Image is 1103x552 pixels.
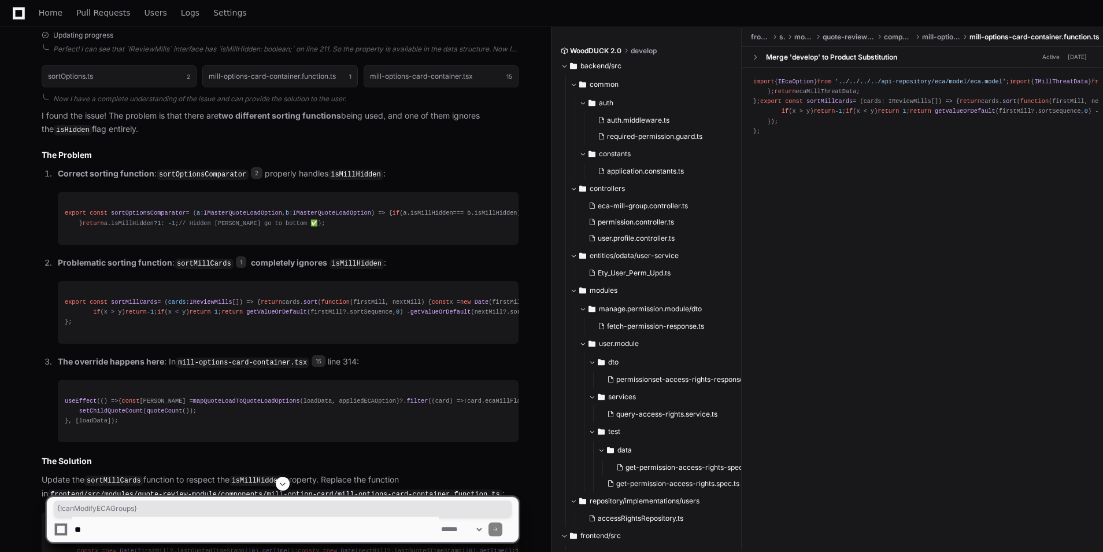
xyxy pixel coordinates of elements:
[53,94,519,104] div: Now I have a complete understanding of the issue and can provide the solution to the user.
[598,234,675,243] span: user.profile.controller.ts
[150,308,154,315] span: 1
[48,73,93,80] h1: sortOptions.ts
[616,375,764,384] span: permissionset-access-rights-response.dto.ts
[588,353,761,371] button: dto
[42,473,519,501] p: Update the function to respect the property. Replace the function in :
[1009,78,1031,85] span: import
[579,300,752,318] button: manage.permission.module/dto
[58,355,519,369] p: : In line 314:
[588,147,595,161] svg: Directory
[813,108,835,115] span: return
[42,455,519,467] h2: The Solution
[396,308,399,315] span: 0
[598,425,605,439] svg: Directory
[58,356,164,366] strong: The override happens here
[598,355,605,369] svg: Directory
[593,163,735,179] button: application.constants.ts
[65,299,86,306] span: export
[588,96,595,110] svg: Directory
[147,407,183,414] span: quoteCount
[785,98,803,105] span: const
[607,322,704,331] span: fetch-permission-response.ts
[293,209,371,216] span: IMasterQuoteLoadOption
[111,220,154,227] span: isMillHidden
[251,257,327,267] strong: completely ignores
[753,77,1091,137] div: { } ; { } ; { getValueOrDefault } ; { } ; = ( ) => { : = { : , : , : , : appliedECAOption ? appli...
[203,209,282,216] span: IMasterQuoteLoadOption
[835,78,1006,85] span: '../../../../api-repository/eca/model/eca.model'
[58,256,519,270] p: : :
[608,358,619,367] span: dto
[599,149,631,159] span: constants
[168,299,239,306] span: : []
[1039,51,1063,62] span: Active
[172,220,175,227] span: 1
[460,299,471,306] span: new
[598,201,688,211] span: eca-mill-group.controller.ts
[625,463,774,472] span: get-permission-access-rights-spec.data.json
[349,72,351,81] span: 1
[1085,108,1088,115] span: 0
[219,111,341,120] strong: two different sorting functions
[570,179,742,198] button: controllers
[432,398,464,404] span: ( ) =>
[1020,98,1049,105] span: function
[364,65,519,87] button: mill-options-card-container.tsx15
[410,308,471,315] span: getValueOrDefault
[65,209,86,216] span: export
[806,98,853,105] span: sortMillCards
[303,299,318,306] span: sort
[475,299,489,306] span: Date
[570,59,577,73] svg: Directory
[93,308,100,315] span: if
[53,45,519,54] div: Perfect! I can see that `IReviewMills` interface has `isMillHidden: boolean;` on line 211. So the...
[168,299,186,306] span: cards
[393,209,399,216] span: if
[111,209,186,216] span: sortOptionsComparator
[570,46,621,56] span: WoodDUCK 2.0
[190,299,232,306] span: IReviewMills
[570,75,742,94] button: common
[579,334,752,353] button: user.module
[598,218,674,227] span: permission.controller.ts
[607,443,614,457] svg: Directory
[84,476,143,486] code: sortMillCards
[370,73,473,80] h1: mill-options-card-container.tsx
[598,268,671,278] span: Ety_User_Perm_Upd.ts
[246,308,307,315] span: getValueOrDefault
[753,78,775,85] span: import
[817,78,832,85] span: from
[864,98,938,105] span: cards: IReviewMills[]
[751,32,770,42] span: frontend
[617,446,632,455] span: data
[213,9,246,16] span: Settings
[251,167,262,179] span: 2
[584,230,735,246] button: user.profile.controller.ts
[54,125,92,135] code: isHidden
[83,220,104,227] span: return
[475,209,517,216] span: isMillHidden
[410,209,453,216] span: isMillHidden
[588,422,761,441] button: test
[794,32,813,42] span: modules
[590,251,679,260] span: entities/odata/user-service
[760,98,782,105] span: export
[779,32,785,42] span: src
[579,182,586,196] svg: Directory
[53,31,113,40] span: Updating progress
[602,371,763,388] button: permissionset-access-rights-response.dto.ts
[778,78,814,85] span: IEcaOption
[782,108,789,115] span: if
[65,398,97,404] span: useEffect
[58,167,519,181] p: : properly handles :
[42,149,519,161] h2: The Problem
[839,108,842,115] span: 1
[579,94,742,112] button: auth
[602,406,754,422] button: query-access-rights.service.ts
[202,65,357,87] button: mill-options-card-container.function.ts1
[570,246,742,265] button: entities/odata/user-service
[884,32,913,42] span: components
[766,53,897,62] div: Merge 'develop' to Product Substitution
[435,398,450,404] span: card
[612,459,772,476] button: get-permission-access-rights-spec.data.json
